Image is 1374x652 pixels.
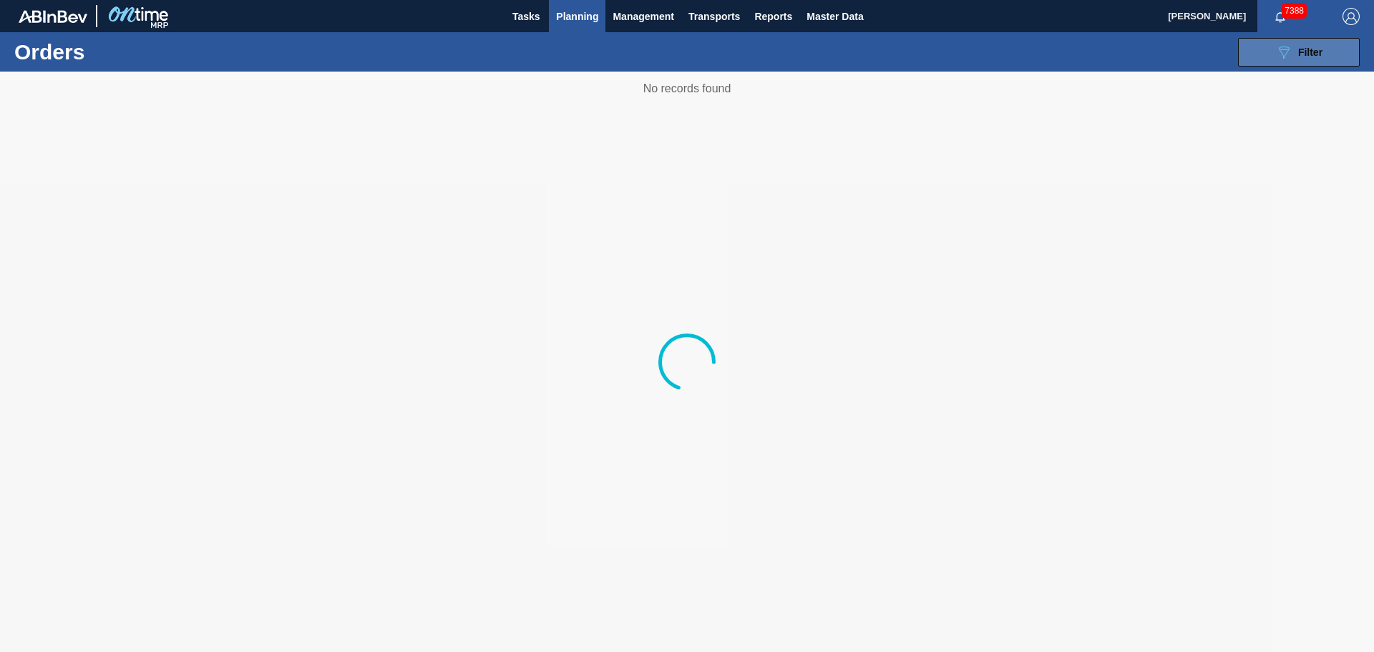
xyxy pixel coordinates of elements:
[1298,47,1322,58] span: Filter
[754,8,792,25] span: Reports
[510,8,542,25] span: Tasks
[19,10,87,23] img: TNhmsLtSVTkK8tSr43FrP2fwEKptu5GPRR3wAAAABJRU5ErkJggg==
[688,8,740,25] span: Transports
[613,8,674,25] span: Management
[556,8,598,25] span: Planning
[1238,38,1360,67] button: Filter
[14,44,228,60] h1: Orders
[1257,6,1303,26] button: Notifications
[807,8,863,25] span: Master Data
[1282,3,1307,19] span: 7388
[1343,8,1360,25] img: Logout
